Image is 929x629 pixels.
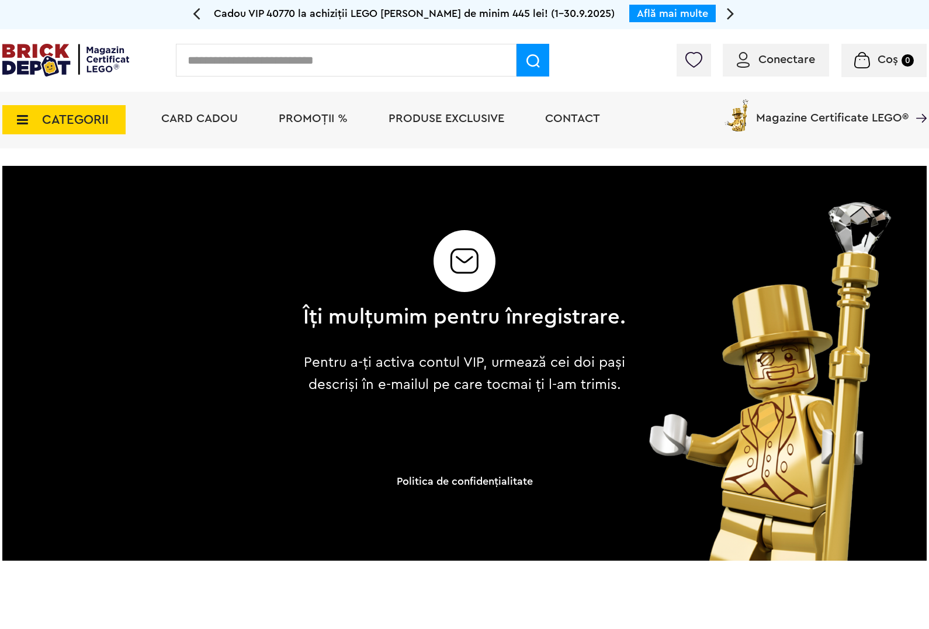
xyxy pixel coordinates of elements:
[397,476,533,486] a: Politica de confidenţialitate
[545,113,600,124] a: Contact
[758,54,815,65] span: Conectare
[279,113,348,124] a: PROMOȚII %
[161,113,238,124] a: Card Cadou
[878,54,898,65] span: Coș
[303,306,626,328] h2: Îți mulțumim pentru înregistrare.
[756,97,909,124] span: Magazine Certificate LEGO®
[637,8,708,19] a: Află mai multe
[42,113,109,126] span: CATEGORII
[902,54,914,67] small: 0
[909,97,927,109] a: Magazine Certificate LEGO®
[389,113,504,124] a: Produse exclusive
[214,8,615,19] span: Cadou VIP 40770 la achiziții LEGO [PERSON_NAME] de minim 445 lei! (1-30.9.2025)
[737,54,815,65] a: Conectare
[294,352,635,396] p: Pentru a-ți activa contul VIP, urmează cei doi pași descriși în e-mailul pe care tocmai ți l-am t...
